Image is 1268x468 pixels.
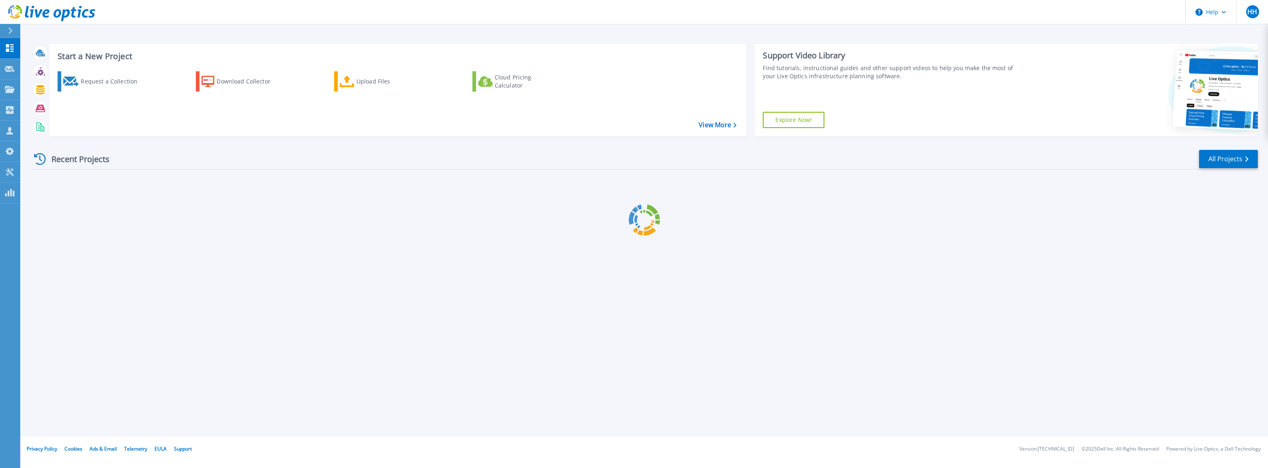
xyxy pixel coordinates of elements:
h3: Start a New Project [58,52,736,61]
a: EULA [154,445,167,452]
a: Download Collector [196,71,286,92]
span: HH [1247,9,1257,15]
li: Version: [TECHNICAL_ID] [1019,447,1074,452]
a: Privacy Policy [27,445,57,452]
a: Explore Now! [763,112,824,128]
div: Upload Files [356,73,421,90]
a: Request a Collection [58,71,148,92]
div: Recent Projects [31,149,120,169]
div: Support Video Library [763,50,1025,61]
a: All Projects [1199,150,1258,168]
li: Powered by Live Optics, a Dell Technology [1166,447,1261,452]
a: Support [174,445,192,452]
div: Download Collector [217,73,281,90]
a: Telemetry [124,445,147,452]
a: View More [699,121,736,129]
a: Upload Files [334,71,425,92]
div: Request a Collection [81,73,146,90]
div: Find tutorials, instructional guides and other support videos to help you make the most of your L... [763,64,1025,80]
a: Cloud Pricing Calculator [472,71,563,92]
div: Cloud Pricing Calculator [495,73,560,90]
a: Ads & Email [90,445,117,452]
li: © 2025 Dell Inc. All Rights Reserved [1081,447,1159,452]
a: Cookies [64,445,82,452]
